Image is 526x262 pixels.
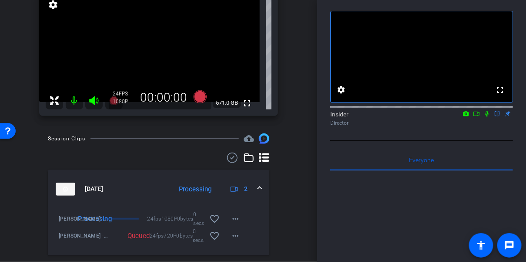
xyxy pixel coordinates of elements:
span: Everyone [409,157,434,163]
div: Session Clips [48,134,86,143]
span: 2 [244,184,248,194]
span: 720P [164,231,177,240]
span: FPS [119,91,128,97]
img: thumb-nail [56,183,75,196]
mat-icon: favorite_border [210,231,220,241]
span: 0 secs [193,227,204,245]
div: 00:00:00 [135,90,193,105]
div: 24 [113,90,135,97]
span: 24fps [147,214,161,223]
mat-icon: favorite_border [210,214,220,224]
div: Insider [330,110,513,127]
span: 0bytes [177,231,193,240]
img: Session clips [259,133,269,144]
div: Queued [123,231,135,240]
mat-icon: more_horiz [231,214,241,224]
span: [PERSON_NAME] - [PERSON_NAME]-2025-08-29-11-48-41-926-0 [59,214,109,223]
span: [DATE] [85,184,103,194]
mat-icon: flip [492,109,503,117]
mat-icon: cloud_upload [244,133,254,144]
mat-expansion-panel-header: thumb-nail[DATE]Processing2 [48,170,269,208]
div: thumb-nail[DATE]Processing2 [48,208,269,255]
span: 0 secs [194,210,204,228]
span: 0bytes [177,214,194,223]
span: 1080P [161,214,177,223]
span: 571.0 GB [213,98,241,108]
span: 24fps [150,231,164,240]
div: Director [330,119,513,127]
div: 1080P [113,98,135,105]
mat-icon: message [504,240,515,251]
span: Destinations for your clips [244,133,254,144]
mat-icon: accessibility [476,240,486,251]
mat-icon: fullscreen [495,85,505,95]
mat-icon: settings [336,85,346,95]
div: Processing [174,184,216,194]
mat-icon: fullscreen [242,98,252,109]
mat-icon: more_horiz [231,231,241,241]
span: [PERSON_NAME] - BI-Insider-2025-08-29-11-48-41-926-1 [59,231,109,240]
